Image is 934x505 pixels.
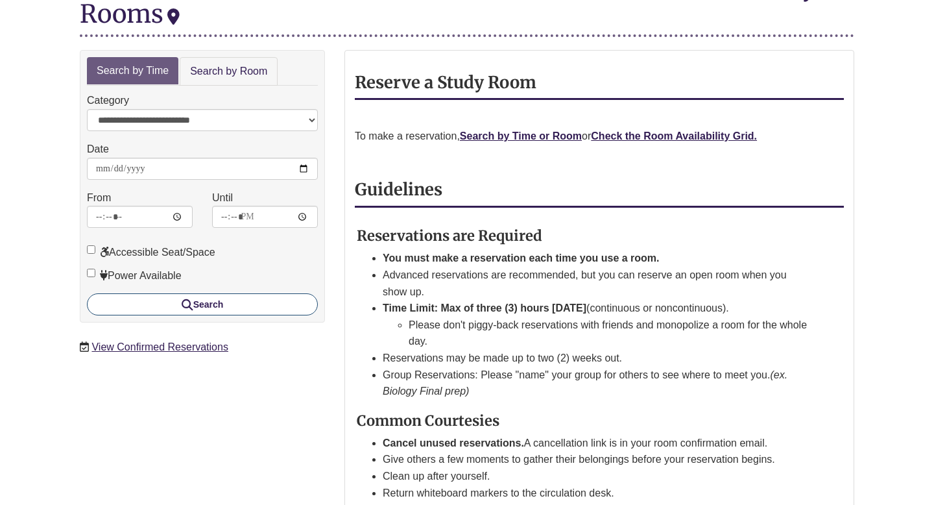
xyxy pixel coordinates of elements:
li: Return whiteboard markers to the circulation desk. [383,485,813,502]
li: Clean up after yourself. [383,468,813,485]
p: To make a reservation, or [355,128,844,145]
label: Accessible Seat/Space [87,244,215,261]
strong: You must make a reservation each time you use a room. [383,252,660,264]
label: Until [212,190,233,206]
li: (continuous or noncontinuous). [383,300,813,350]
strong: Reservations are Required [357,227,542,245]
button: Search [87,293,318,315]
li: Give others a few moments to gather their belongings before your reservation begins. [383,451,813,468]
strong: Common Courtesies [357,412,499,430]
label: Category [87,92,129,109]
strong: Reserve a Study Room [355,72,536,93]
li: Please don't piggy-back reservations with friends and monopolize a room for the whole day. [409,317,813,350]
label: From [87,190,111,206]
li: Advanced reservations are recommended, but you can reserve an open room when you show up. [383,267,813,300]
strong: Cancel unused reservations. [383,437,524,449]
label: Date [87,141,109,158]
strong: Guidelines [355,179,442,200]
a: Search by Time [87,57,178,85]
a: Search by Time or Room [460,130,582,142]
input: Accessible Seat/Space [87,245,95,254]
li: Reservations may be made up to two (2) weeks out. [383,350,813,367]
input: Power Available [87,269,95,277]
li: Group Reservations: Please "name" your group for others to see where to meet you. [383,367,813,400]
a: Search by Room [180,57,278,86]
strong: Time Limit: Max of three (3) hours [DATE] [383,302,586,314]
li: A cancellation link is in your room confirmation email. [383,435,813,452]
a: Check the Room Availability Grid. [591,130,757,142]
a: View Confirmed Reservations [91,341,228,352]
label: Power Available [87,267,182,284]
